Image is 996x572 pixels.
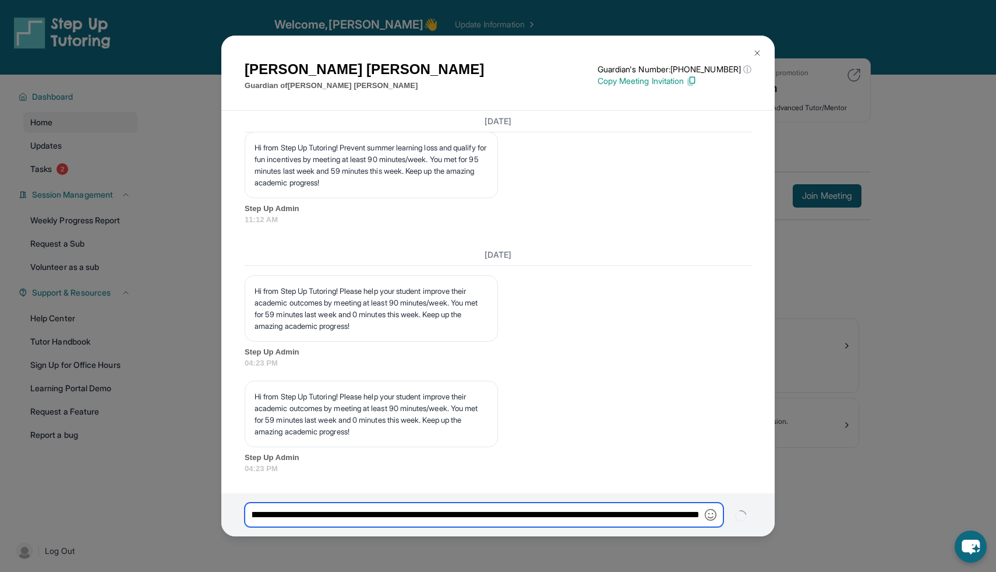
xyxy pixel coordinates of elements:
[705,509,716,521] img: Emoji
[743,64,751,75] span: ⓘ
[245,452,751,464] span: Step Up Admin
[245,203,751,215] span: Step Up Admin
[955,531,987,563] button: chat-button
[245,59,484,80] h1: [PERSON_NAME] [PERSON_NAME]
[598,75,751,87] p: Copy Meeting Invitation
[686,76,697,86] img: Copy Icon
[245,357,751,369] span: 04:23 PM
[598,64,751,75] p: Guardian's Number: [PHONE_NUMBER]
[245,80,484,92] p: Guardian of [PERSON_NAME] [PERSON_NAME]
[245,249,751,261] h3: [DATE]
[245,463,751,475] span: 04:23 PM
[753,48,762,58] img: Close Icon
[255,142,488,188] p: Hi from Step Up Tutoring! Prevent summer learning loss and qualify for fun incentives by meeting ...
[245,115,751,127] h3: [DATE]
[245,346,751,358] span: Step Up Admin
[255,391,488,437] p: Hi from Step Up Tutoring! Please help your student improve their academic outcomes by meeting at ...
[245,214,751,226] span: 11:12 AM
[255,285,488,332] p: Hi from Step Up Tutoring! Please help your student improve their academic outcomes by meeting at ...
